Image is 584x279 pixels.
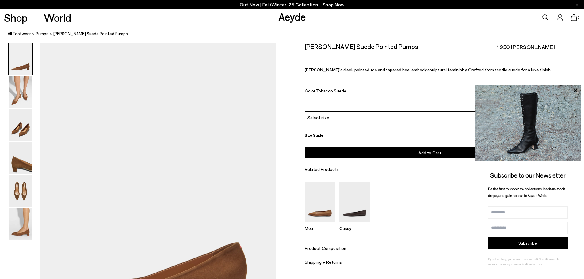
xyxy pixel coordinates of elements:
span: Be the first to shop new collections, back-in-stock drops, and gain access to Aeyde World. [488,187,565,198]
span: By subscribing, you agree to our [488,257,528,261]
span: Subscribe to our Newsletter [490,171,566,179]
a: Terms & Conditions [528,257,552,261]
img: 2a6287a1333c9a56320fd6e7b3c4a9a9.jpg [475,85,581,161]
button: Subscribe [488,237,568,249]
